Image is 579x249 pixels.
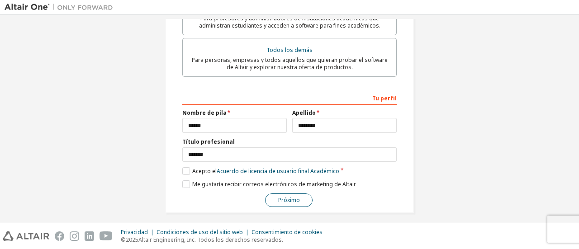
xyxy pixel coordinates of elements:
font: Todos los demás [266,46,313,54]
font: Condiciones de uso del sitio web [157,228,243,236]
font: Consentimiento de cookies [252,228,323,236]
font: Privacidad [121,228,148,236]
font: 2025 [126,236,138,244]
img: instagram.svg [70,231,79,241]
font: Me gustaría recibir correos electrónicos de marketing de Altair [192,180,356,188]
font: Tu perfil [372,94,397,102]
font: Acuerdo de licencia de usuario final [217,167,309,175]
font: Académico [310,167,339,175]
font: Para profesores y administradores de instituciones académicas que administran estudiantes y acced... [199,14,380,29]
img: youtube.svg [100,231,113,241]
img: Altair Uno [5,3,118,12]
img: linkedin.svg [85,231,94,241]
font: Para personas, empresas y todos aquellos que quieran probar el software de Altair y explorar nues... [192,56,388,71]
font: Apellido [292,109,316,117]
font: Título profesional [182,138,235,146]
font: Altair Engineering, Inc. Todos los derechos reservados. [138,236,283,244]
font: Acepto el [192,167,217,175]
font: © [121,236,126,244]
font: Próximo [278,196,300,204]
img: facebook.svg [55,231,64,241]
font: Nombre de pila [182,109,227,117]
img: altair_logo.svg [3,231,49,241]
button: Próximo [265,193,313,207]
